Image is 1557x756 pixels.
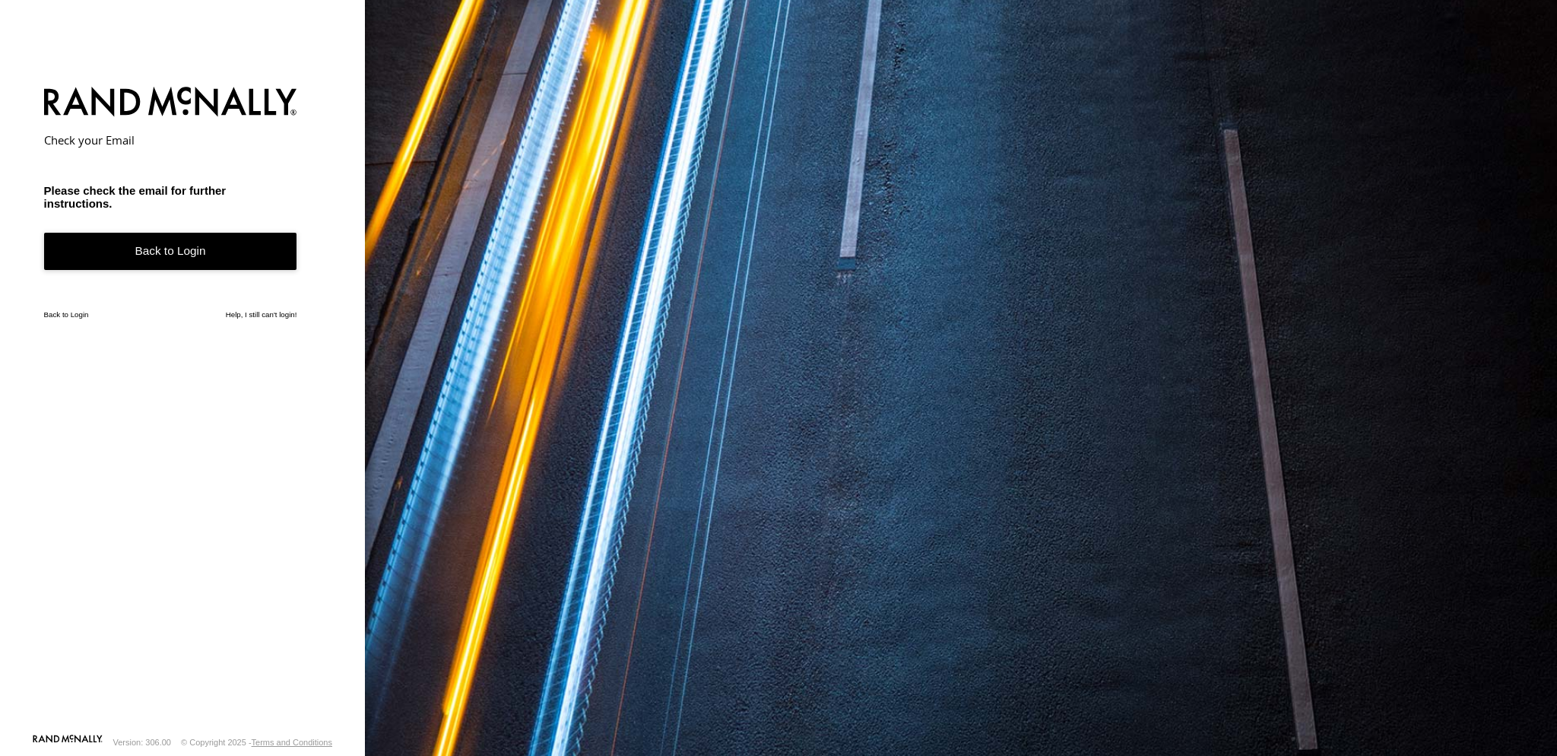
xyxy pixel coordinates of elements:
[113,738,171,747] div: Version: 306.00
[44,310,89,319] a: Back to Login
[44,84,297,122] img: Rand McNally
[33,735,103,750] a: Visit our Website
[181,738,332,747] div: © Copyright 2025 -
[252,738,332,747] a: Terms and Conditions
[44,233,297,270] a: Back to Login
[226,310,297,319] a: Help, I still can't login!
[44,132,297,148] h2: Check your Email
[44,184,297,210] h3: Please check the email for further instructions.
